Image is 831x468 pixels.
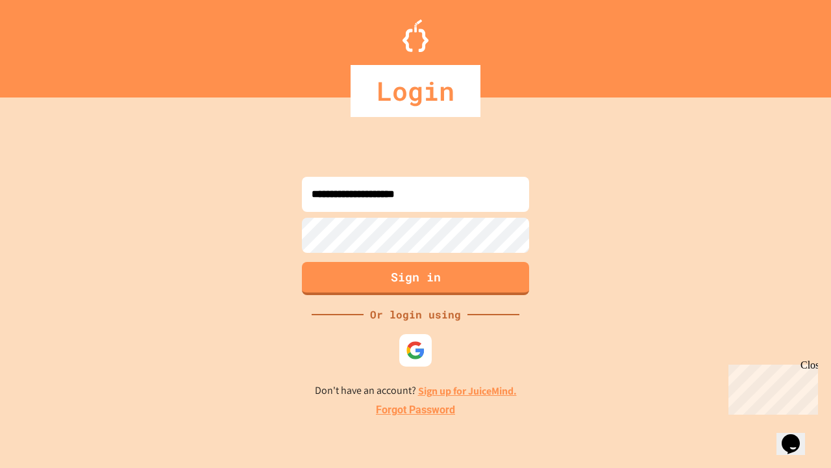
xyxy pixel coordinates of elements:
img: google-icon.svg [406,341,425,360]
a: Forgot Password [376,402,455,418]
a: Sign up for JuiceMind. [418,384,517,398]
button: Sign in [302,262,529,295]
div: Chat with us now!Close [5,5,90,83]
div: Or login using [364,307,467,322]
img: Logo.svg [403,19,428,52]
p: Don't have an account? [315,383,517,399]
div: Login [351,65,480,117]
iframe: chat widget [723,359,818,415]
iframe: chat widget [776,416,818,455]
